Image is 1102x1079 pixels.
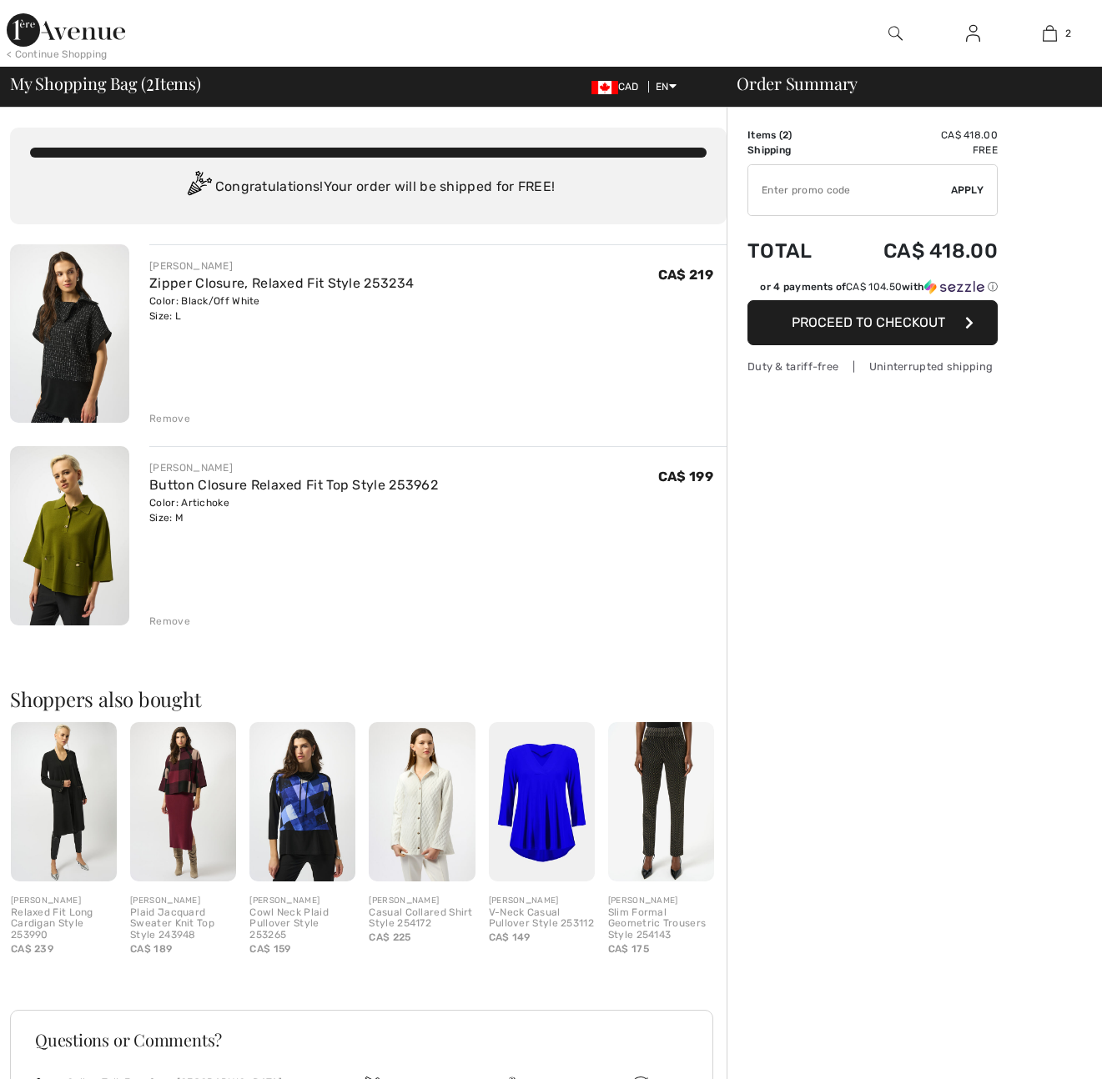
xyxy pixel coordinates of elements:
span: CA$ 199 [658,469,713,484]
img: Congratulation2.svg [182,171,215,204]
img: Cowl Neck Plaid Pullover Style 253265 [249,722,355,881]
img: Button Closure Relaxed Fit Top Style 253962 [10,446,129,625]
span: CA$ 175 [608,943,649,955]
a: Button Closure Relaxed Fit Top Style 253962 [149,477,438,493]
div: Color: Artichoke Size: M [149,495,438,525]
img: Plaid Jacquard Sweater Knit Top Style 243948 [130,722,236,881]
div: [PERSON_NAME] [249,895,355,907]
div: Color: Black/Off White Size: L [149,294,414,324]
span: EN [656,81,677,93]
img: 1ère Avenue [7,13,125,47]
h2: Shoppers also bought [10,689,727,709]
div: < Continue Shopping [7,47,108,62]
div: Congratulations! Your order will be shipped for FREE! [30,171,707,204]
div: Cowl Neck Plaid Pullover Style 253265 [249,907,355,941]
td: CA$ 418.00 [838,223,998,279]
span: 2 [782,129,788,141]
div: Remove [149,614,190,629]
div: [PERSON_NAME] [11,895,117,907]
img: Casual Collared Shirt Style 254172 [369,722,475,881]
div: or 4 payments of with [760,279,998,294]
div: [PERSON_NAME] [489,895,595,907]
div: Remove [149,411,190,426]
h3: Questions or Comments? [35,1031,688,1048]
div: Duty & tariff-free | Uninterrupted shipping [747,359,998,374]
td: CA$ 418.00 [838,128,998,143]
img: V-Neck Casual Pullover Style 253112 [489,722,595,881]
span: 2 [146,71,154,93]
div: [PERSON_NAME] [149,258,414,274]
div: V-Neck Casual Pullover Style 253112 [489,907,595,931]
span: CA$ 225 [369,931,410,943]
button: Proceed to Checkout [747,300,998,345]
span: CA$ 149 [489,931,531,943]
a: 2 [1013,23,1088,43]
div: Order Summary [717,75,1092,92]
span: CA$ 219 [658,267,713,283]
div: Slim Formal Geometric Trousers Style 254143 [608,907,714,941]
div: Relaxed Fit Long Cardigan Style 253990 [11,907,117,941]
span: CAD [591,81,646,93]
div: or 4 payments ofCA$ 104.50withSezzle Click to learn more about Sezzle [747,279,998,300]
td: Items ( ) [747,128,838,143]
img: Relaxed Fit Long Cardigan Style 253990 [11,722,117,881]
a: Sign In [953,23,994,44]
a: Zipper Closure, Relaxed Fit Style 253234 [149,275,414,291]
span: CA$ 189 [130,943,172,955]
div: [PERSON_NAME] [130,895,236,907]
img: My Info [966,23,980,43]
div: Plaid Jacquard Sweater Knit Top Style 243948 [130,907,236,941]
img: Sezzle [924,279,984,294]
span: Proceed to Checkout [792,314,945,330]
span: CA$ 104.50 [846,281,902,293]
span: Apply [951,183,984,198]
td: Total [747,223,838,279]
img: search the website [888,23,903,43]
td: Free [838,143,998,158]
input: Promo code [748,165,951,215]
img: Zipper Closure, Relaxed Fit Style 253234 [10,244,129,423]
td: Shipping [747,143,838,158]
span: My Shopping Bag ( Items) [10,75,201,92]
div: [PERSON_NAME] [608,895,714,907]
img: Slim Formal Geometric Trousers Style 254143 [608,722,714,881]
span: 2 [1065,26,1071,41]
span: CA$ 239 [11,943,53,955]
span: CA$ 159 [249,943,290,955]
img: My Bag [1043,23,1057,43]
img: Canadian Dollar [591,81,618,94]
div: [PERSON_NAME] [149,460,438,475]
div: Casual Collared Shirt Style 254172 [369,907,475,931]
div: [PERSON_NAME] [369,895,475,907]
